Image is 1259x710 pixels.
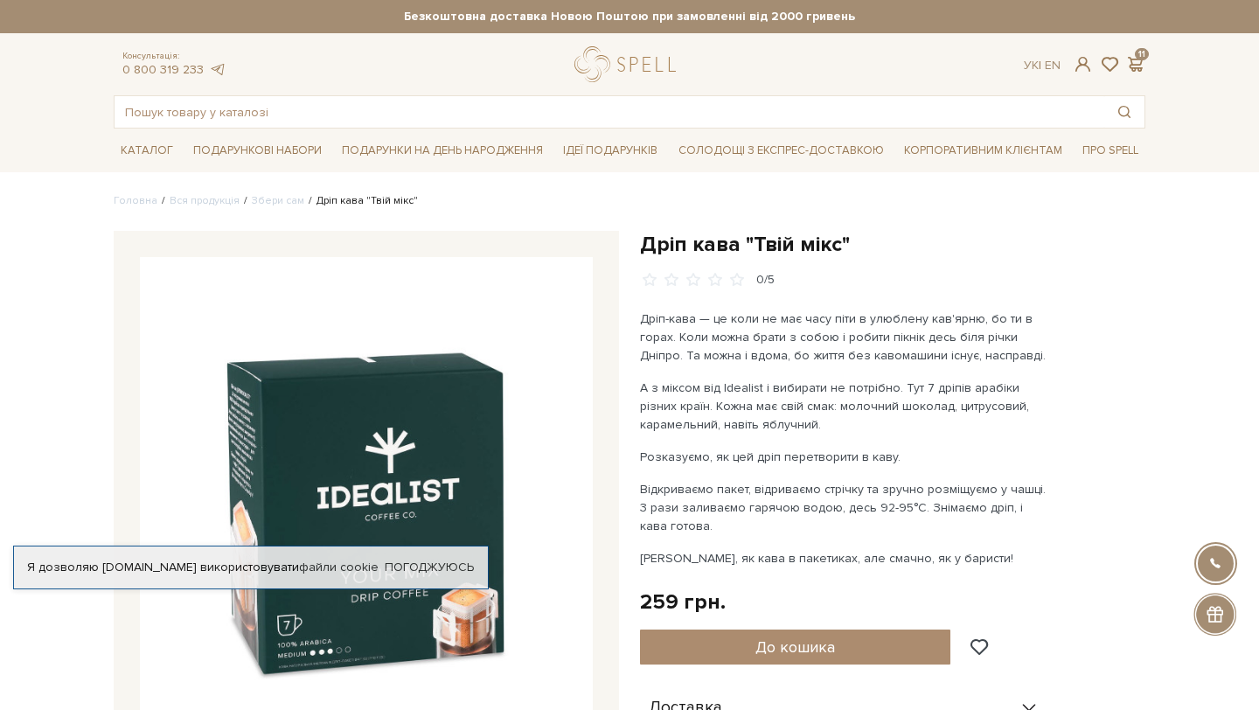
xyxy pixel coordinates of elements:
[208,62,226,77] a: telegram
[122,62,204,77] a: 0 800 319 233
[574,46,684,82] a: logo
[140,257,593,710] img: Дріп кава "Твій мікс"
[640,448,1050,466] p: Розказуємо, як цей дріп перетворити в каву.
[186,137,329,164] a: Подарункові набори
[335,137,550,164] a: Подарунки на День народження
[640,549,1050,567] p: [PERSON_NAME], як кава в пакетиках, але смачно, як у баристи!
[114,137,180,164] a: Каталог
[114,9,1145,24] strong: Безкоштовна доставка Новою Поштою при замовленні від 2000 гривень
[122,51,226,62] span: Консультація:
[671,136,891,165] a: Солодощі з експрес-доставкою
[299,560,379,574] a: файли cookie
[1045,58,1061,73] a: En
[640,231,1145,258] h1: Дріп кава "Твій мікс"
[640,379,1050,434] p: А з міксом від Idealist і вибирати не потрібно. Тут 7 дріпів арабіки різних країн. Кожна має свій...
[640,588,726,616] div: 259 грн.
[1039,58,1041,73] span: |
[640,480,1050,535] p: Відкриваємо пакет, відриваємо стрічку та зручно розміщуємо у чашці. 3 рази заливаємо гарячою водо...
[640,310,1050,365] p: Дріп-кава — це коли не має часу піти в улюблену кав'ярню, бо ти в горах. Коли можна брати з собою...
[1024,58,1061,73] div: Ук
[114,194,157,207] a: Головна
[756,272,775,289] div: 0/5
[252,194,304,207] a: Збери сам
[640,630,950,665] button: До кошика
[170,194,240,207] a: Вся продукція
[115,96,1104,128] input: Пошук товару у каталозі
[1075,137,1145,164] a: Про Spell
[556,137,664,164] a: Ідеї подарунків
[1104,96,1144,128] button: Пошук товару у каталозі
[385,560,474,575] a: Погоджуюсь
[897,137,1069,164] a: Корпоративним клієнтам
[14,560,488,575] div: Я дозволяю [DOMAIN_NAME] використовувати
[755,637,835,657] span: До кошика
[304,193,418,209] li: Дріп кава "Твій мікс"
